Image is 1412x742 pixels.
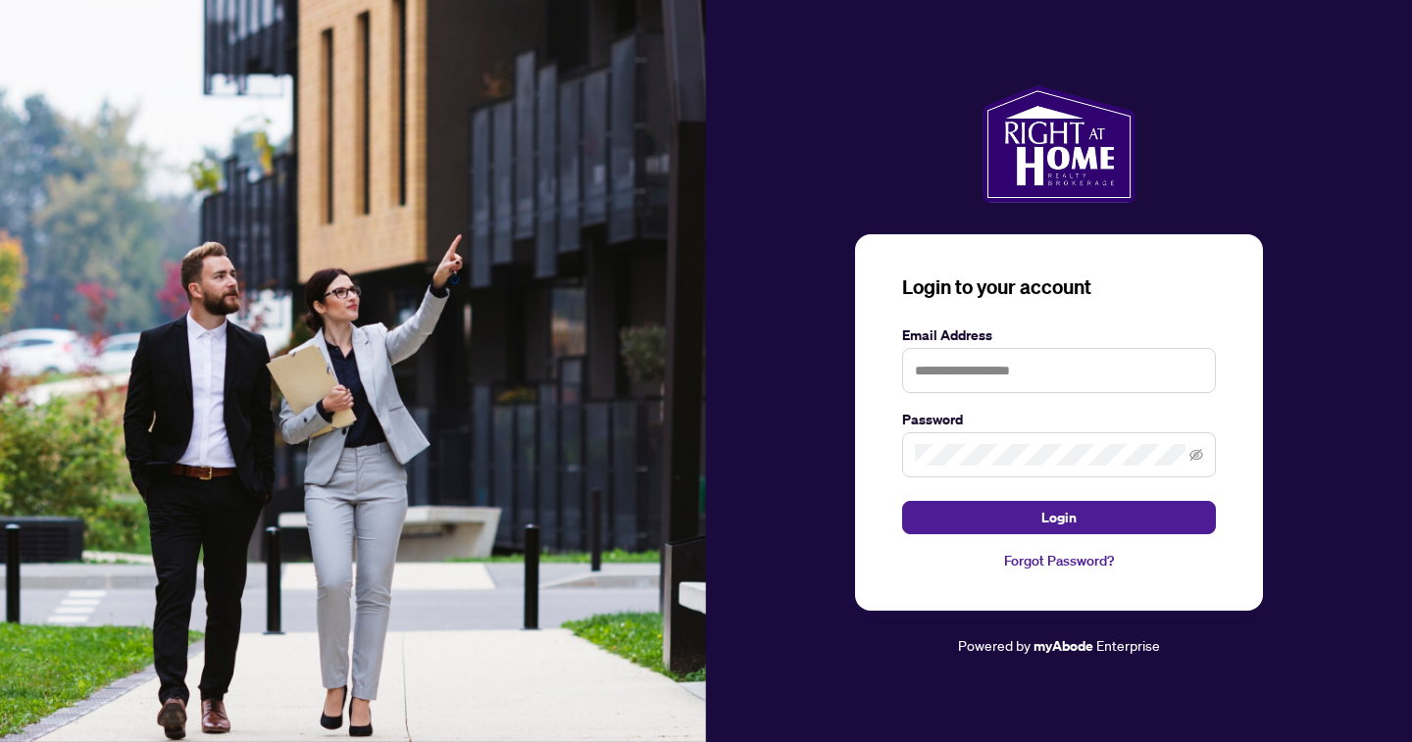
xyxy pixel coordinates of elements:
a: Forgot Password? [902,550,1216,571]
button: Login [902,501,1216,534]
span: Enterprise [1096,636,1160,654]
span: Login [1041,502,1077,533]
h3: Login to your account [902,273,1216,301]
span: Powered by [958,636,1031,654]
span: eye-invisible [1189,448,1203,462]
a: myAbode [1034,635,1093,657]
label: Email Address [902,324,1216,346]
img: ma-logo [983,85,1135,203]
label: Password [902,409,1216,430]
